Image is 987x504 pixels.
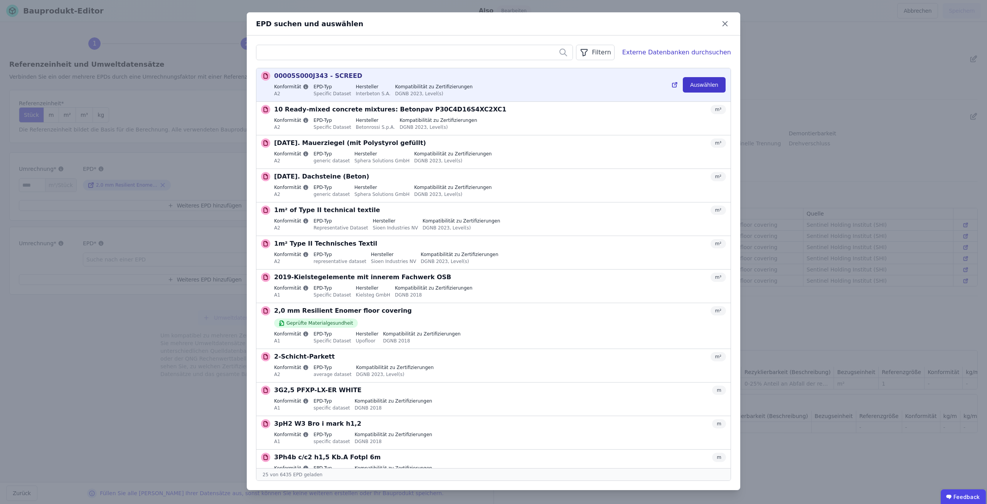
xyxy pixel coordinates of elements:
div: m² [711,172,726,181]
div: m² [711,352,726,361]
label: EPD-Typ [313,151,350,157]
div: Representative Dataset [313,224,368,231]
div: Sioen Industries NV [373,224,418,231]
p: 10 Ready-mixed concrete mixtures: Betonpav P30C4D16S4XC2XC1 [274,105,506,114]
button: Auswählen [683,77,726,93]
label: Kompatibilität zu Zertifizierungen [355,398,432,404]
div: DGNB 2023, Level(s) [356,371,434,378]
div: DGNB 2018 [383,337,460,344]
label: Konformität [274,251,309,258]
label: Konformität [274,331,309,337]
div: m³ [711,138,726,148]
label: Hersteller [356,117,395,123]
label: Konformität [274,285,309,291]
div: A1 [274,291,309,298]
div: A2 [274,224,309,231]
label: EPD-Typ [313,84,351,90]
div: DGNB 2023, Level(s) [414,190,492,197]
label: Hersteller [354,151,409,157]
label: EPD-Typ [313,465,350,471]
p: 3pH2 W3 Bro i mark h1,2 [274,419,361,428]
div: m² [711,206,726,215]
label: Konformität [274,364,309,371]
div: Externe Datenbanken durchsuchen [622,48,731,57]
label: Kompatibilität zu Zertifizierungen [395,84,473,90]
label: EPD-Typ [313,398,350,404]
div: DGNB 2018 [355,438,432,445]
label: Konformität [274,117,309,123]
div: m [712,453,726,462]
div: Specific Dataset [313,291,351,298]
div: A1 [274,438,309,445]
div: DGNB 2023, Level(s) [421,258,498,265]
div: A2 [274,157,309,164]
div: DGNB 2023, Level(s) [399,123,477,130]
div: A2 [274,90,309,97]
label: Konformität [274,465,309,471]
div: m³ [711,273,726,282]
div: Specific Dataset [313,337,351,344]
label: Konformität [274,432,309,438]
label: Kompatibilität zu Zertifizierungen [399,117,477,123]
div: DGNB 2018 [395,291,472,298]
p: [DATE]. Mauerziegel (mit Polystyrol gefüllt) [274,138,426,148]
label: Konformität [274,151,309,157]
div: m³ [711,105,726,114]
button: Filtern [576,45,614,60]
label: Hersteller [356,285,390,291]
div: Sioen Industries NV [371,258,416,265]
label: EPD-Typ [313,117,351,123]
label: EPD-Typ [313,184,350,190]
div: Specific Dataset [313,90,351,97]
label: Kompatibilität zu Zertifizierungen [355,465,432,471]
label: Kompatibilität zu Zertifizierungen [414,184,492,190]
p: [DATE]. Dachsteine (Beton) [274,172,369,181]
div: average dataset [313,371,351,378]
div: A2 [274,371,309,378]
label: Kompatibilität zu Zertifizierungen [421,251,498,258]
label: EPD-Typ [313,432,350,438]
div: Sphera Solutions GmbH [354,190,409,197]
div: A2 [274,123,309,130]
div: Geprüfte Materialgesundheit [274,319,358,328]
div: specific dataset [313,404,350,411]
div: A1 [274,404,309,411]
p: 2,0 mm Resilient Enomer floor covering [274,306,412,315]
label: Hersteller [354,184,409,190]
label: Konformität [274,398,309,404]
div: m² [711,306,726,315]
div: Specific Dataset [313,123,351,130]
label: Kompatibilität zu Zertifizierungen [414,151,492,157]
label: Hersteller [356,84,391,90]
label: Konformität [274,184,309,190]
div: Interbeton S.A. [356,90,391,97]
label: EPD-Typ [313,285,351,291]
label: EPD-Typ [313,251,366,258]
div: Betonrossi S.p.A. [356,123,395,130]
label: Kompatibilität zu Zertifizierungen [423,218,500,224]
label: Konformität [274,84,309,90]
div: m² [711,239,726,248]
label: EPD-Typ [313,364,351,371]
div: DGNB 2023, Level(s) [423,224,500,231]
div: DGNB 2023, Level(s) [395,90,473,97]
p: 3Ph4b c/c2 h1,5 Kb.A Fotpl 6m [274,453,381,462]
div: EPD suchen und auswählen [256,19,719,29]
p: 00005S000J343 - SCREED [274,71,362,81]
label: Konformität [274,218,309,224]
div: Kielsteg GmbH [356,291,390,298]
div: representative dataset [313,258,366,265]
div: m [712,386,726,395]
div: generic dataset [313,190,350,197]
label: Hersteller [373,218,418,224]
label: Kompatibilität zu Zertifizierungen [355,432,432,438]
label: Hersteller [356,331,379,337]
div: A1 [274,337,309,344]
div: m [712,419,726,428]
div: DGNB 2018 [355,404,432,411]
p: 1m² of Type II technical textile [274,206,380,215]
label: Kompatibilität zu Zertifizierungen [356,364,434,371]
label: Kompatibilität zu Zertifizierungen [383,331,460,337]
div: DGNB 2023, Level(s) [414,157,492,164]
